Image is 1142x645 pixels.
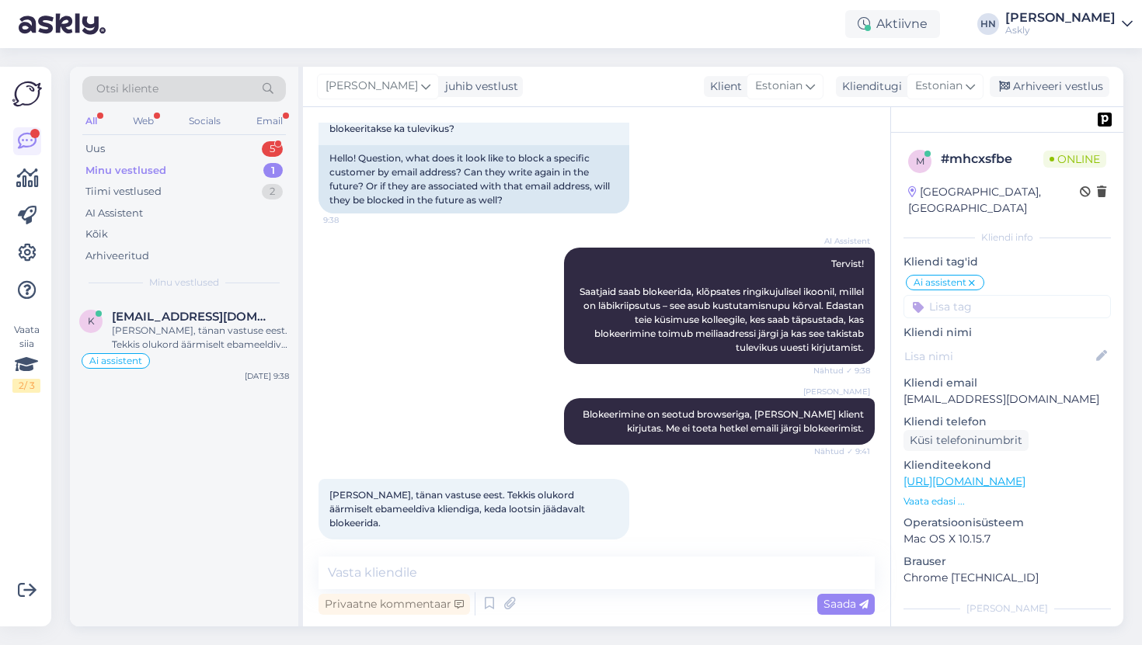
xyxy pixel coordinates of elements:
a: [PERSON_NAME]Askly [1005,12,1133,36]
span: 9:38 [323,214,381,226]
p: Vaata edasi ... [904,494,1111,508]
span: Estonian [915,78,963,95]
div: 1 [263,163,283,179]
span: Otsi kliente [96,81,158,97]
div: Klient [704,78,742,95]
input: Lisa nimi [904,348,1093,365]
p: Kliendi telefon [904,414,1111,430]
div: Privaatne kommentaar [319,594,470,615]
span: Saada [823,597,869,611]
div: # mhcxsfbe [941,150,1043,168]
span: m [916,155,924,167]
span: AI Assistent [812,235,870,247]
div: Web [130,111,157,131]
div: [PERSON_NAME] [1005,12,1116,24]
span: k [88,315,95,327]
p: Brauser [904,553,1111,570]
div: Askly [1005,24,1116,36]
div: Arhiveeritud [85,248,149,264]
div: 5 [262,141,283,157]
div: [PERSON_NAME] [904,602,1111,616]
div: Aktiivne [845,10,940,38]
img: Askly Logo [12,79,42,109]
span: Estonian [755,78,803,95]
span: Minu vestlused [149,276,219,290]
div: Küsi telefoninumbrit [904,430,1029,451]
p: Kliendi nimi [904,324,1111,341]
span: Blokeerimine on seotud browseriga, [PERSON_NAME] klient kirjutas. Me ei toeta hetkel emaili järgi... [583,408,866,434]
div: Kõik [85,227,108,242]
p: Mac OS X 10.15.7 [904,531,1111,547]
div: Vaata siia [12,323,40,393]
div: [GEOGRAPHIC_DATA], [GEOGRAPHIC_DATA] [908,184,1080,217]
p: Operatsioonisüsteem [904,515,1111,531]
div: AI Assistent [85,206,143,221]
span: Nähtud ✓ 9:41 [812,446,870,457]
p: Klienditeekond [904,457,1111,473]
span: Online [1043,151,1106,168]
div: Klienditugi [836,78,902,95]
div: Socials [186,111,224,131]
p: Kliendi tag'id [904,254,1111,270]
span: Ai assistent [914,278,966,287]
p: [EMAIL_ADDRESS][DOMAIN_NAME] [904,391,1111,407]
span: [PERSON_NAME], tänan vastuse eest. Tekkis olukord äärmiselt ebameeldiva kliendiga, keda lootsin j... [329,489,587,529]
span: [PERSON_NAME] [326,78,418,95]
div: Uus [85,141,105,157]
div: Email [253,111,286,131]
span: 9:42 [323,540,381,552]
div: Hello! Question, what does it look like to block a specific customer by email address? Can they w... [319,145,629,213]
div: [PERSON_NAME], tänan vastuse eest. Tekkis olukord äärmiselt ebameeldiva kliendiga, keda lootsin j... [112,324,289,352]
a: [URL][DOMAIN_NAME] [904,474,1025,488]
span: Ai assistent [89,356,142,366]
p: Kliendi email [904,375,1111,391]
div: Arhiveeri vestlus [990,76,1109,97]
div: [DATE] 9:38 [245,370,289,382]
span: Tervist! Saatjaid saab blokeerida, klõpsates ringikujulisel ikoonil, millel on läbikriipsutus – s... [580,258,866,353]
div: juhib vestlust [439,78,518,95]
div: Tiimi vestlused [85,184,162,199]
p: Chrome [TECHNICAL_ID] [904,570,1111,586]
input: Lisa tag [904,295,1111,318]
span: kai@lambertseesti.ee [112,310,273,324]
span: [PERSON_NAME] [803,386,870,397]
img: pd [1098,113,1112,127]
div: Minu vestlused [85,163,166,179]
div: HN [977,13,999,35]
div: Kliendi info [904,231,1111,244]
span: Nähtud ✓ 9:38 [812,365,870,376]
div: All [82,111,100,131]
div: 2 / 3 [12,379,40,393]
p: Märkmed [904,625,1111,641]
div: 2 [262,184,283,199]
